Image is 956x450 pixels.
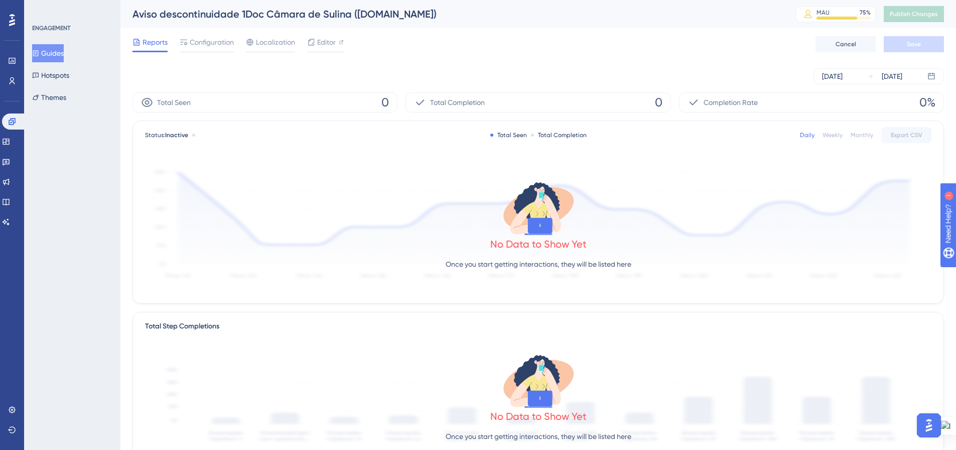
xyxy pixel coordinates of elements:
[891,131,922,139] span: Export CSV
[704,96,758,108] span: Completion Rate
[836,40,856,48] span: Cancel
[822,70,843,82] div: [DATE]
[907,40,921,48] span: Save
[860,9,871,17] div: 75 %
[32,66,69,84] button: Hotspots
[70,5,73,13] div: 1
[190,36,234,48] span: Configuration
[143,36,168,48] span: Reports
[145,131,188,139] span: Status:
[881,127,931,143] button: Export CSV
[165,132,188,139] span: Inactive
[145,320,219,332] div: Total Step Completions
[823,131,843,139] div: Weekly
[919,94,935,110] span: 0%
[157,96,191,108] span: Total Seen
[381,94,389,110] span: 0
[490,409,587,423] div: No Data to Show Yet
[132,7,770,21] div: Aviso descontinuidade 1Doc Câmara de Sulina ([DOMAIN_NAME])
[317,36,336,48] span: Editor
[531,131,587,139] div: Total Completion
[446,430,631,442] p: Once you start getting interactions, they will be listed here
[882,70,902,82] div: [DATE]
[884,6,944,22] button: Publish Changes
[851,131,873,139] div: Monthly
[24,3,63,15] span: Need Help?
[655,94,662,110] span: 0
[256,36,295,48] span: Localization
[32,24,70,32] div: ENGAGEMENT
[490,131,527,139] div: Total Seen
[32,88,66,106] button: Themes
[890,10,938,18] span: Publish Changes
[32,44,64,62] button: Guides
[914,410,944,440] iframe: UserGuiding AI Assistant Launcher
[490,237,587,251] div: No Data to Show Yet
[815,36,876,52] button: Cancel
[884,36,944,52] button: Save
[430,96,485,108] span: Total Completion
[816,9,830,17] div: MAU
[446,258,631,270] p: Once you start getting interactions, they will be listed here
[800,131,814,139] div: Daily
